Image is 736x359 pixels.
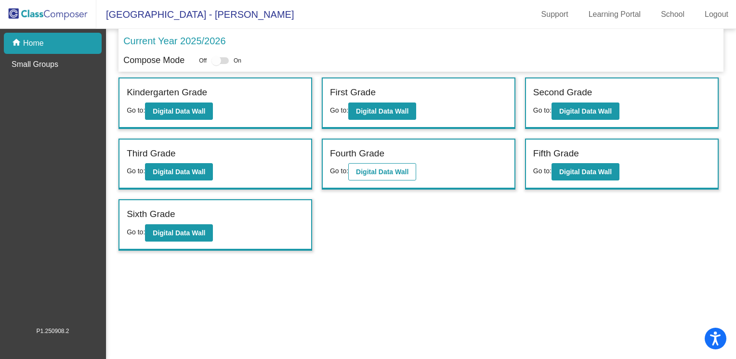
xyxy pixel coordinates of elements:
[348,103,416,120] button: Digital Data Wall
[697,7,736,22] a: Logout
[533,147,579,161] label: Fifth Grade
[348,163,416,180] button: Digital Data Wall
[559,107,612,115] b: Digital Data Wall
[123,34,225,48] p: Current Year 2025/2026
[12,38,23,49] mat-icon: home
[552,163,619,180] button: Digital Data Wall
[145,103,213,120] button: Digital Data Wall
[330,167,348,175] span: Go to:
[533,106,552,114] span: Go to:
[234,56,241,65] span: On
[153,168,205,176] b: Digital Data Wall
[123,54,184,67] p: Compose Mode
[153,107,205,115] b: Digital Data Wall
[356,107,408,115] b: Digital Data Wall
[127,106,145,114] span: Go to:
[127,86,207,100] label: Kindergarten Grade
[145,224,213,242] button: Digital Data Wall
[552,103,619,120] button: Digital Data Wall
[653,7,692,22] a: School
[145,163,213,180] button: Digital Data Wall
[534,7,576,22] a: Support
[127,167,145,175] span: Go to:
[533,167,552,175] span: Go to:
[559,168,612,176] b: Digital Data Wall
[153,229,205,237] b: Digital Data Wall
[127,228,145,236] span: Go to:
[199,56,207,65] span: Off
[581,7,649,22] a: Learning Portal
[356,168,408,176] b: Digital Data Wall
[127,207,175,221] label: Sixth Grade
[330,106,348,114] span: Go to:
[330,147,384,161] label: Fourth Grade
[533,86,592,100] label: Second Grade
[23,38,44,49] p: Home
[12,59,58,70] p: Small Groups
[127,147,175,161] label: Third Grade
[330,86,376,100] label: First Grade
[96,7,294,22] span: [GEOGRAPHIC_DATA] - [PERSON_NAME]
